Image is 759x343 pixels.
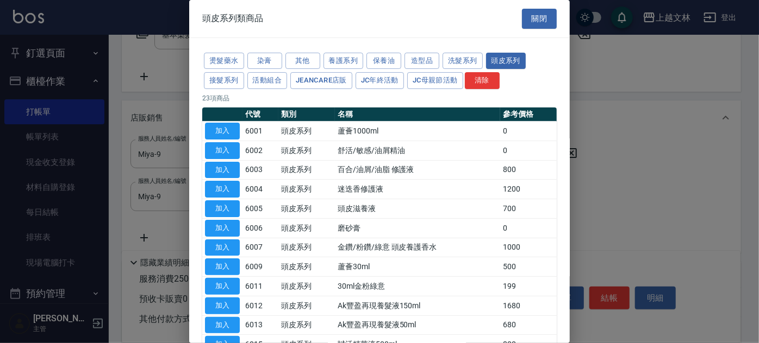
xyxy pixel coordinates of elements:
td: 蘆薈1000ml [335,122,500,141]
td: 30ml金粉綠意 [335,277,500,296]
button: 加入 [205,200,240,217]
td: 頭皮系列 [278,180,335,199]
button: 加入 [205,317,240,334]
button: 加入 [205,297,240,314]
td: 0 [500,141,557,160]
p: 23 項商品 [202,93,557,103]
th: 類別 [278,107,335,122]
button: 造型品 [405,53,439,69]
td: 6011 [242,277,278,296]
button: 加入 [205,278,240,295]
td: 1680 [500,296,557,315]
button: 燙髮藥水 [204,53,244,69]
button: JeanCare店販 [290,72,352,89]
td: 700 [500,199,557,219]
button: 養護系列 [323,53,364,69]
th: 參考價格 [500,107,557,122]
td: 6013 [242,315,278,335]
button: 清除 [465,72,500,89]
td: 6009 [242,257,278,277]
td: Ak豐盈再現養髮液150ml [335,296,500,315]
button: 加入 [205,123,240,139]
td: 6005 [242,199,278,219]
td: 頭皮滋養液 [335,199,500,219]
td: 舒活/敏感/油屑精油 [335,141,500,160]
td: 頭皮系列 [278,315,335,335]
button: 染膏 [247,53,282,69]
td: 199 [500,277,557,296]
td: 680 [500,315,557,335]
td: 頭皮系列 [278,277,335,296]
td: 6001 [242,122,278,141]
td: Ak豐盈再現養髮液50ml [335,315,500,335]
td: 百合/油屑/油脂 修護液 [335,160,500,180]
td: 頭皮系列 [278,122,335,141]
td: 6006 [242,218,278,238]
td: 1000 [500,238,557,257]
button: 加入 [205,181,240,198]
button: 加入 [205,162,240,179]
td: 頭皮系列 [278,238,335,257]
td: 磨砂膏 [335,218,500,238]
button: 頭皮系列 [486,53,526,69]
td: 0 [500,218,557,238]
td: 6002 [242,141,278,160]
button: 洗髮系列 [443,53,483,69]
button: 保養油 [366,53,401,69]
td: 蘆薈30ml [335,257,500,277]
button: JC年終活動 [356,72,404,89]
button: 加入 [205,258,240,275]
td: 頭皮系列 [278,296,335,315]
td: 6003 [242,160,278,180]
th: 代號 [242,107,278,122]
button: 加入 [205,220,240,237]
td: 頭皮系列 [278,160,335,180]
td: 6012 [242,296,278,315]
td: 0 [500,122,557,141]
td: 迷迭香修護液 [335,180,500,199]
button: 接髮系列 [204,72,244,89]
button: 其他 [285,53,320,69]
button: 加入 [205,239,240,256]
td: 1200 [500,180,557,199]
td: 頭皮系列 [278,218,335,238]
button: 加入 [205,142,240,159]
td: 6004 [242,180,278,199]
th: 名稱 [335,107,500,122]
td: 6007 [242,238,278,257]
button: JC母親節活動 [407,72,463,89]
td: 頭皮系列 [278,257,335,277]
td: 金鑽/粉鑽/綠意 頭皮養護香水 [335,238,500,257]
button: 關閉 [522,9,557,29]
td: 800 [500,160,557,180]
button: 活動組合 [247,72,288,89]
td: 頭皮系列 [278,141,335,160]
td: 頭皮系列 [278,199,335,219]
span: 頭皮系列類商品 [202,13,263,24]
td: 500 [500,257,557,277]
